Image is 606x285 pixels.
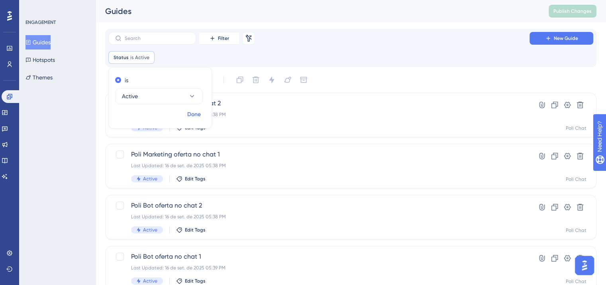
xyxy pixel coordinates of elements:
[143,278,157,284] span: Active
[131,162,507,169] div: Last Updated: 16 de set. de 2025 05:38 PM
[143,227,157,233] span: Active
[183,107,205,122] button: Done
[176,278,206,284] button: Edit Tags
[131,265,507,271] div: Last Updated: 16 de set. de 2025 05:39 PM
[19,2,50,12] span: Need Help?
[25,19,56,26] div: ENGAGEMENT
[176,176,206,182] button: Edit Tags
[115,88,203,104] button: Active
[122,91,138,101] span: Active
[530,32,593,45] button: New Guide
[143,176,157,182] span: Active
[185,227,206,233] span: Edit Tags
[566,125,586,131] div: Poli Chat
[566,227,586,234] div: Poli Chat
[185,278,206,284] span: Edit Tags
[549,5,596,18] button: Publish Changes
[218,35,229,42] span: Filter
[131,252,507,261] span: Poli Bot oferta no chat 1
[125,36,189,41] input: Search
[135,54,149,61] span: Active
[131,99,507,108] span: Poli Marketing oferta no chat 2
[25,53,55,67] button: Hotspots
[114,54,129,61] span: Status
[185,176,206,182] span: Edit Tags
[131,150,507,159] span: Poli Marketing oferta no chat 1
[566,176,586,182] div: Poli Chat
[131,201,507,210] span: Poli Bot oferta no chat 2
[176,227,206,233] button: Edit Tags
[187,110,201,119] span: Done
[125,75,128,85] label: is
[566,278,586,285] div: Poli Chat
[105,6,529,17] div: Guides
[199,32,239,45] button: Filter
[554,35,578,42] span: New Guide
[553,8,592,14] span: Publish Changes
[25,35,51,49] button: Guides
[131,111,507,118] div: Last Updated: 16 de set. de 2025 05:38 PM
[130,54,133,61] span: is
[131,214,507,220] div: Last Updated: 16 de set. de 2025 05:38 PM
[25,70,53,85] button: Themes
[573,253,596,277] iframe: UserGuiding AI Assistant Launcher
